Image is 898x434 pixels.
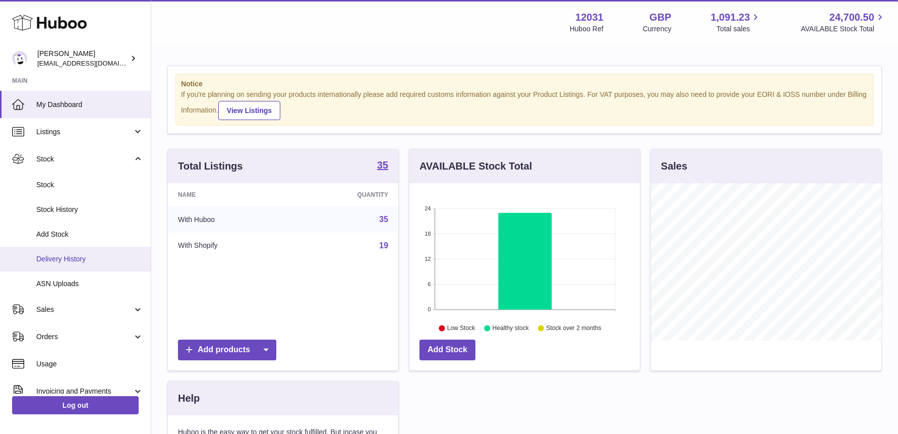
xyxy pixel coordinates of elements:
div: [PERSON_NAME] [37,49,128,68]
h3: Help [178,392,200,405]
text: 18 [425,231,431,237]
th: Name [168,183,292,206]
a: Add products [178,340,276,360]
div: Huboo Ref [570,24,604,34]
span: Stock [36,154,133,164]
span: [EMAIL_ADDRESS][DOMAIN_NAME] [37,59,148,67]
h3: Sales [661,159,687,173]
a: 1,091.23 Total sales [711,11,762,34]
th: Quantity [292,183,398,206]
span: My Dashboard [36,100,143,110]
div: If you're planning on sending your products internationally please add required customs informati... [181,90,868,120]
text: Stock over 2 months [546,324,601,332]
div: Currency [643,24,672,34]
a: 19 [379,241,388,250]
a: Log out [12,396,139,414]
td: With Huboo [168,206,292,233]
span: ASN Uploads [36,279,143,289]
strong: GBP [649,11,671,24]
strong: 35 [377,160,388,170]
text: 24 [425,205,431,211]
span: Delivery History [36,254,143,264]
span: Listings [36,127,133,137]
strong: 12031 [575,11,604,24]
a: 24,700.50 AVAILABLE Stock Total [801,11,886,34]
span: Total sales [716,24,761,34]
h3: AVAILABLE Stock Total [420,159,532,173]
a: Add Stock [420,340,475,360]
span: Stock [36,180,143,190]
span: 24,700.50 [829,11,874,24]
span: Stock History [36,205,143,214]
span: 1,091.23 [711,11,750,24]
span: Invoicing and Payments [36,387,133,396]
a: 35 [377,160,388,172]
text: Low Stock [447,324,475,332]
a: View Listings [218,101,280,120]
text: 12 [425,256,431,262]
span: Sales [36,305,133,314]
span: Usage [36,359,143,369]
text: 6 [428,281,431,287]
strong: Notice [181,79,868,89]
img: admin@makewellforyou.com [12,51,27,66]
a: 35 [379,215,388,224]
text: Healthy stock [493,324,529,332]
td: With Shopify [168,233,292,259]
span: Add Stock [36,230,143,239]
text: 0 [428,306,431,312]
span: Orders [36,332,133,342]
span: AVAILABLE Stock Total [801,24,886,34]
h3: Total Listings [178,159,243,173]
